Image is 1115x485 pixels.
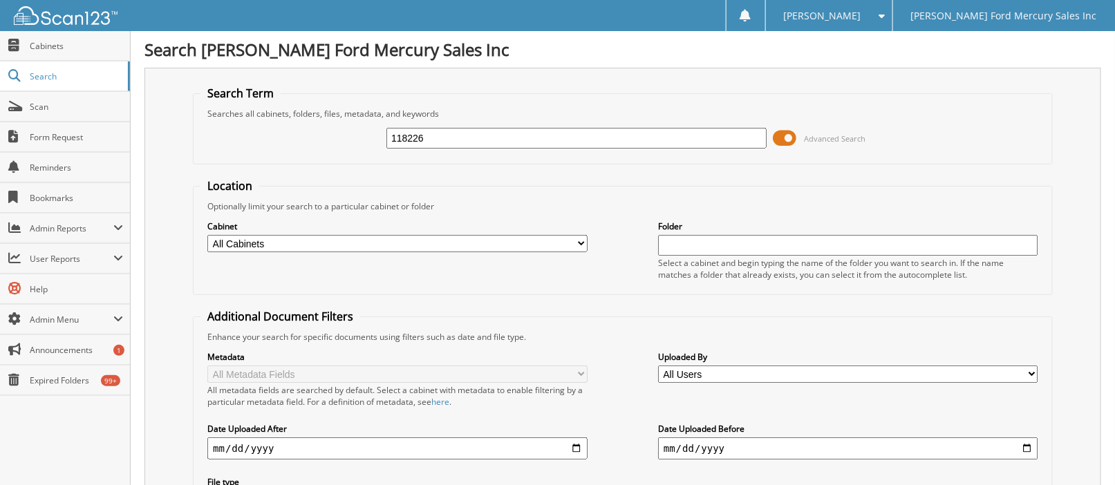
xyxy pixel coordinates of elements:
span: Bookmarks [30,192,123,204]
span: User Reports [30,253,113,265]
div: All metadata fields are searched by default. Select a cabinet with metadata to enable filtering b... [207,384,588,408]
span: Admin Reports [30,222,113,234]
div: Optionally limit your search to a particular cabinet or folder [200,200,1045,212]
legend: Search Term [200,86,281,101]
span: Expired Folders [30,374,123,386]
span: [PERSON_NAME] Ford Mercury Sales Inc [911,12,1097,20]
span: [PERSON_NAME] [784,12,861,20]
div: 1 [113,345,124,356]
label: Metadata [207,351,588,363]
label: Date Uploaded After [207,423,588,435]
legend: Location [200,178,259,193]
legend: Additional Document Filters [200,309,360,324]
div: Enhance your search for specific documents using filters such as date and file type. [200,331,1045,343]
label: Cabinet [207,220,588,232]
h1: Search [PERSON_NAME] Ford Mercury Sales Inc [144,38,1101,61]
span: Help [30,283,123,295]
input: start [207,437,588,459]
div: 99+ [101,375,120,386]
label: Folder [658,220,1038,232]
span: Cabinets [30,40,123,52]
input: end [658,437,1038,459]
span: Admin Menu [30,314,113,325]
span: Advanced Search [805,133,866,144]
span: Announcements [30,344,123,356]
div: Select a cabinet and begin typing the name of the folder you want to search in. If the name match... [658,257,1038,280]
span: Scan [30,101,123,113]
label: Uploaded By [658,351,1038,363]
span: Form Request [30,131,123,143]
img: scan123-logo-white.svg [14,6,118,25]
label: Date Uploaded Before [658,423,1038,435]
span: Reminders [30,162,123,173]
a: here [431,396,449,408]
span: Search [30,70,121,82]
div: Searches all cabinets, folders, files, metadata, and keywords [200,108,1045,120]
